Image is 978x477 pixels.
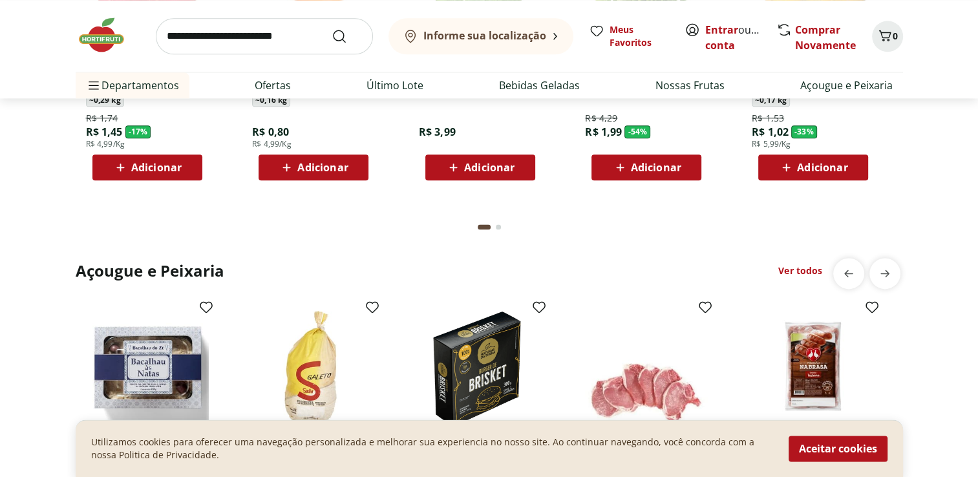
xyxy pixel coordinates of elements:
[589,23,669,49] a: Meus Favoritos
[585,304,708,427] img: Carré Suíno Congelado
[752,125,789,139] span: R$ 1,02
[252,139,292,149] span: R$ 4,99/Kg
[752,139,791,149] span: R$ 5,99/Kg
[367,78,423,93] a: Último Lote
[259,154,368,180] button: Adicionar
[86,125,123,139] span: R$ 1,45
[92,154,202,180] button: Adicionar
[789,436,888,461] button: Aceitar cookies
[252,94,290,107] span: ~ 0,16 kg
[419,304,542,427] img: Hambúrguer de Brisket Natural da Terra 300g
[425,154,535,180] button: Adicionar
[624,125,650,138] span: - 54 %
[833,258,864,289] button: previous
[797,162,847,173] span: Adicionar
[585,112,617,125] span: R$ 4,29
[869,258,900,289] button: next
[591,154,701,180] button: Adicionar
[86,70,179,101] span: Departamentos
[464,162,515,173] span: Adicionar
[705,22,763,53] span: ou
[610,23,669,49] span: Meus Favoritos
[332,28,363,44] button: Submit Search
[156,18,373,54] input: search
[86,304,209,427] img: Bacalhau às Natas Bacalhau do Zé 480g
[778,264,822,277] a: Ver todos
[758,154,868,180] button: Adicionar
[86,70,101,101] button: Menu
[705,23,776,52] a: Criar conta
[585,125,622,139] span: R$ 1,99
[252,125,289,139] span: R$ 0,80
[125,125,151,138] span: - 17 %
[255,78,291,93] a: Ofertas
[631,162,681,173] span: Adicionar
[423,28,546,43] b: Informe sua localização
[791,125,817,138] span: - 33 %
[752,94,790,107] span: ~ 0,17 kg
[91,436,773,461] p: Utilizamos cookies para oferecer uma navegação personalizada e melhorar sua experiencia no nosso ...
[872,21,903,52] button: Carrinho
[76,260,225,281] h2: Açougue e Peixaria
[752,112,784,125] span: R$ 1,53
[252,304,375,427] img: Galeto Congelado
[800,78,893,93] a: Açougue e Peixaria
[86,112,118,125] span: R$ 1,74
[297,162,348,173] span: Adicionar
[893,30,898,42] span: 0
[388,18,573,54] button: Informe sua localização
[752,304,875,427] img: Linguiça Toscana Suína na Brasa Perdigão 600g
[131,162,182,173] span: Adicionar
[493,211,504,242] button: Go to page 2 from fs-carousel
[419,125,456,139] span: R$ 3,99
[76,16,140,54] img: Hortifruti
[499,78,580,93] a: Bebidas Geladas
[795,23,856,52] a: Comprar Novamente
[475,211,493,242] button: Current page from fs-carousel
[655,78,725,93] a: Nossas Frutas
[86,139,125,149] span: R$ 4,99/Kg
[705,23,738,37] a: Entrar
